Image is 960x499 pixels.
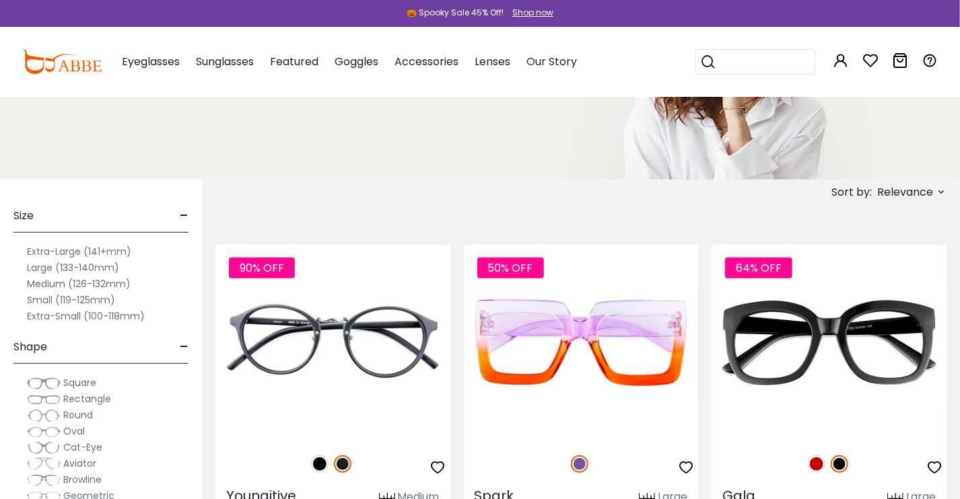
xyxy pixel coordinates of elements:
span: Featured [270,54,318,69]
span: 50% OFF [477,258,544,278]
span: Cat-Eye [63,440,102,454]
span: 90% OFF [229,258,295,278]
span: Sunglasses [196,54,254,69]
span: Goggles [335,54,378,69]
span: 64% OFF [725,258,792,278]
div: Shop now [512,7,553,19]
img: Browline.png [27,473,61,487]
label: Large (133-140mm) [27,260,119,276]
img: Cat-Eye.png [27,441,61,455]
img: Square.png [27,377,61,390]
span: Aviator [63,457,96,470]
img: Aviator.png [27,457,61,471]
span: Our Story [526,54,577,69]
img: Rectangle.png [27,393,61,406]
img: Black Gala - Plastic ,Universal Bridge Fit [712,245,947,440]
span: Sort by: [831,184,872,200]
img: Purple Spark - Plastic ,Universal Bridge Fit [464,245,699,440]
span: Relevance [877,180,933,204]
span: Accessories [395,54,458,69]
img: abbeglasses.com [22,50,102,74]
span: Size [13,200,34,232]
a: Shop now [506,7,553,18]
span: - [180,200,188,232]
img: Round.png [27,409,61,422]
img: Red [808,455,825,473]
label: Small (119-125mm) [27,292,115,308]
img: Oval.png [27,425,61,438]
img: Purple [571,455,588,473]
span: Rectangle [63,392,111,406]
img: Black [311,455,329,473]
div: 🎃 Spooky Sale 45% Off! [407,7,504,19]
span: Shape [13,331,47,363]
img: Matte Black [334,455,351,473]
img: Black [831,455,848,473]
span: Square [63,376,96,389]
span: Eyeglasses [122,54,180,69]
span: Lenses [475,54,510,69]
label: Extra-Small (100-118mm) [27,308,145,324]
label: Medium (126-132mm) [27,276,131,292]
img: Matte-black Youngitive - Plastic ,Adjust Nose Pads [215,245,450,440]
span: Browline [63,473,102,486]
span: Oval [63,424,85,438]
span: Round [63,408,93,422]
label: Extra-Large (141+mm) [27,243,131,260]
span: - [180,331,188,363]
